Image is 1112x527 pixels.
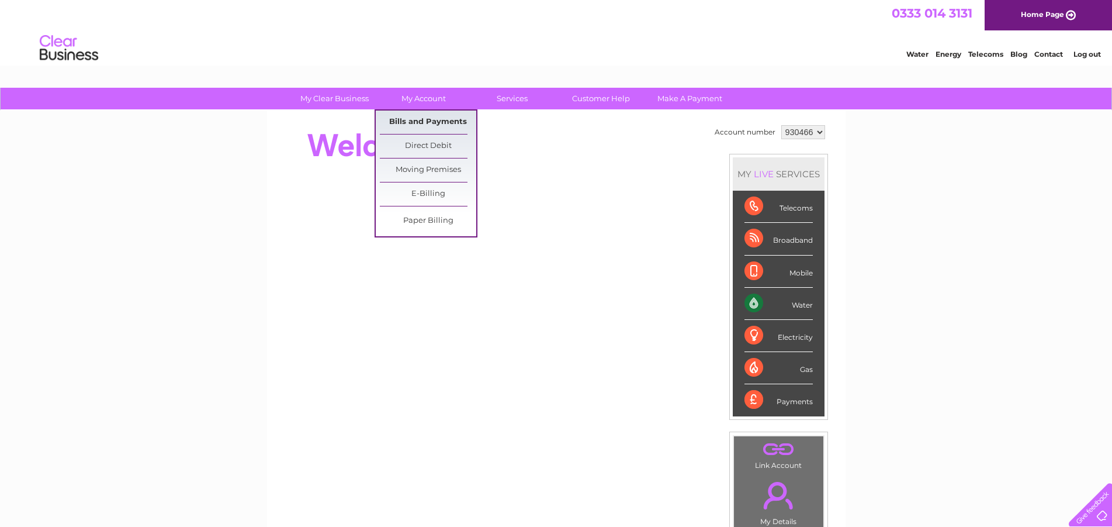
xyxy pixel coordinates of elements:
[380,135,476,158] a: Direct Debit
[380,159,476,182] a: Moving Premises
[733,436,824,473] td: Link Account
[744,223,813,255] div: Broadband
[892,6,972,20] a: 0333 014 3131
[380,111,476,134] a: Bills and Payments
[375,88,472,109] a: My Account
[1010,50,1027,58] a: Blog
[1034,50,1063,58] a: Contact
[39,30,99,66] img: logo.png
[380,209,476,233] a: Paper Billing
[642,88,738,109] a: Make A Payment
[737,439,820,460] a: .
[906,50,929,58] a: Water
[380,182,476,206] a: E-Billing
[553,88,649,109] a: Customer Help
[733,157,825,191] div: MY SERVICES
[744,191,813,223] div: Telecoms
[744,256,813,288] div: Mobile
[936,50,961,58] a: Energy
[1073,50,1101,58] a: Log out
[744,320,813,352] div: Electricity
[286,88,383,109] a: My Clear Business
[712,122,778,142] td: Account number
[464,88,560,109] a: Services
[744,384,813,416] div: Payments
[968,50,1003,58] a: Telecoms
[280,6,833,57] div: Clear Business is a trading name of Verastar Limited (registered in [GEOGRAPHIC_DATA] No. 3667643...
[744,352,813,384] div: Gas
[751,168,776,180] div: LIVE
[744,288,813,320] div: Water
[737,475,820,516] a: .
